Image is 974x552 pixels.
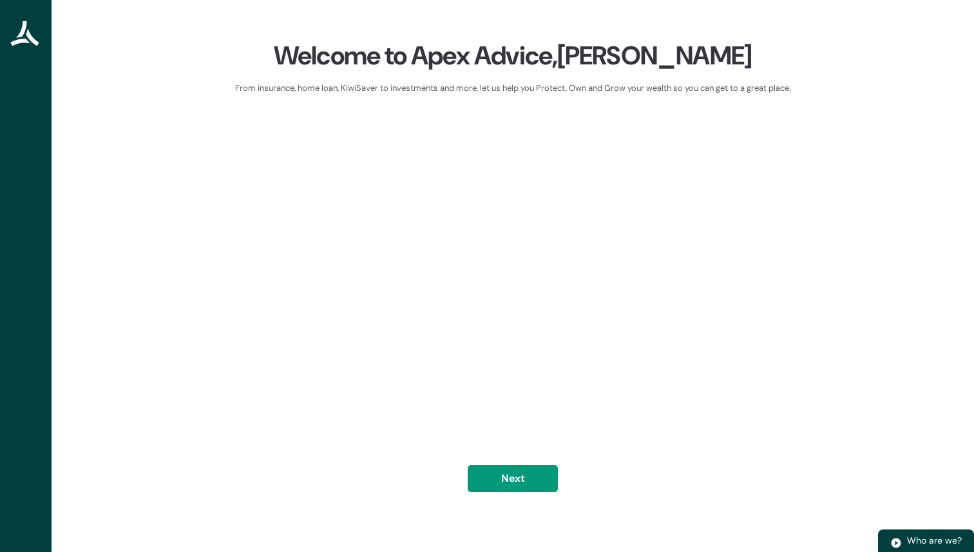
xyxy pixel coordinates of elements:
span: Who are we? [907,535,962,546]
img: play.svg [890,537,902,549]
button: Next [468,465,558,492]
div: Welcome to Apex Advice, [PERSON_NAME] [235,39,791,71]
img: Apex Advice Group [10,21,41,46]
div: From insurance, home loan, KiwiSaver to investments and more, let us help you Protect, Own and Gr... [235,82,791,95]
